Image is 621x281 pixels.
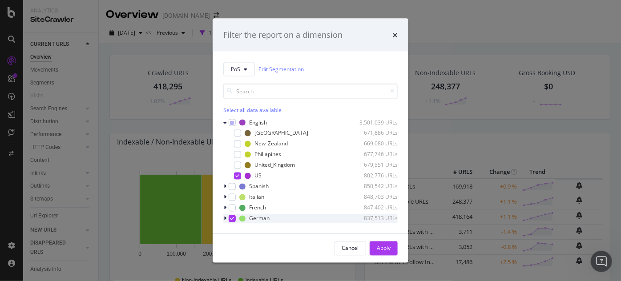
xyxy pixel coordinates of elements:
div: United_Kingdom [254,161,295,169]
div: US [254,172,262,180]
div: modal [213,19,408,263]
div: French [249,204,266,212]
input: Search [223,83,398,99]
div: 848,703 URLs [354,193,398,201]
button: Apply [370,241,398,255]
div: 837,513 URLs [354,215,398,222]
div: New_Zealand [254,140,288,148]
div: 802,776 URLs [354,172,398,180]
div: 669,080 URLs [354,140,398,148]
div: 671,886 URLs [354,129,398,137]
div: 3,501,039 URLs [354,119,398,126]
div: Italian [249,193,264,201]
span: PoS [231,65,240,73]
div: 847,402 URLs [354,204,398,212]
div: Phillapines [254,151,281,158]
div: [GEOGRAPHIC_DATA] [254,129,308,137]
div: 679,551 URLs [354,161,398,169]
div: Cancel [342,245,359,252]
iframe: Intercom live chat [591,251,612,272]
button: PoS [223,62,255,76]
div: German [249,215,270,222]
div: Apply [377,245,391,252]
div: 850,542 URLs [354,183,398,190]
div: Select all data available [223,106,398,113]
div: Spanish [249,183,269,190]
div: times [392,29,398,41]
a: Edit Segmentation [258,64,304,74]
div: 677,746 URLs [354,151,398,158]
button: Cancel [334,241,366,255]
div: Filter the report on a dimension [223,29,343,41]
div: English [249,119,267,126]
